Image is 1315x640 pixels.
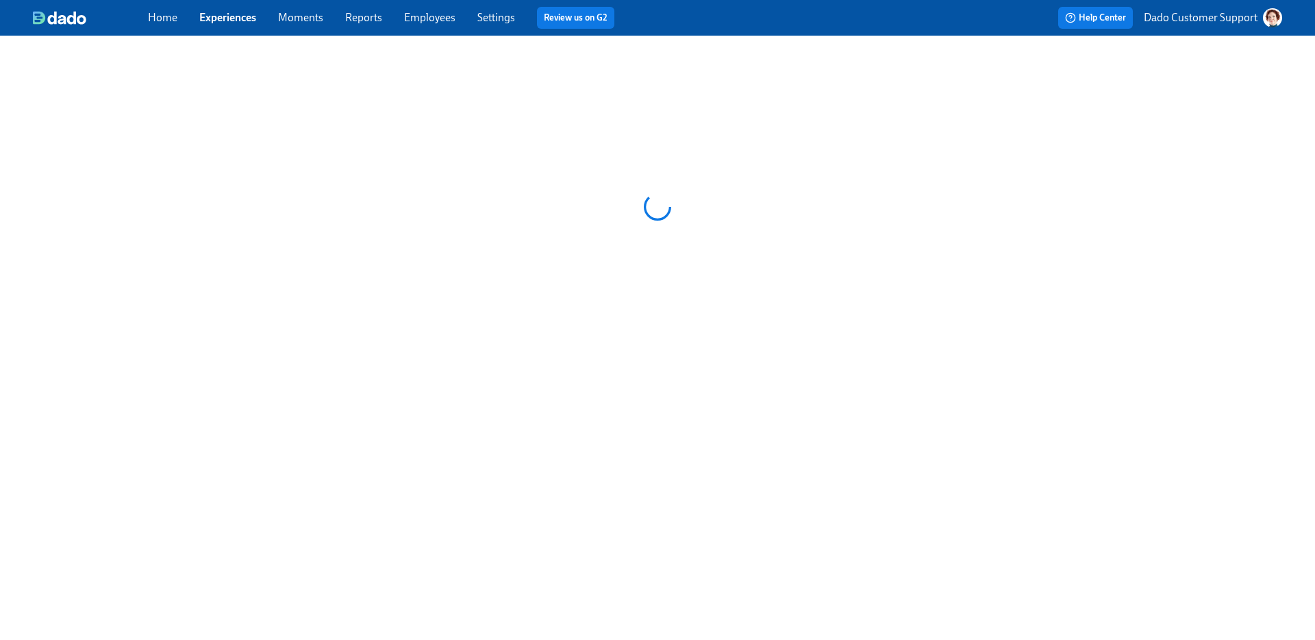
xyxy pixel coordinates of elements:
img: dado [33,11,86,25]
button: Help Center [1058,7,1133,29]
a: Settings [477,11,515,24]
a: Moments [278,11,323,24]
img: AATXAJw-nxTkv1ws5kLOi-TQIsf862R-bs_0p3UQSuGH=s96-c [1263,8,1282,27]
span: Help Center [1065,11,1126,25]
a: dado [33,11,148,25]
a: Reports [345,11,382,24]
button: Dado Customer Support [1144,8,1282,27]
p: Dado Customer Support [1144,10,1257,25]
button: Review us on G2 [537,7,614,29]
a: Employees [404,11,455,24]
a: Experiences [199,11,256,24]
a: Home [148,11,177,24]
a: Review us on G2 [544,11,608,25]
